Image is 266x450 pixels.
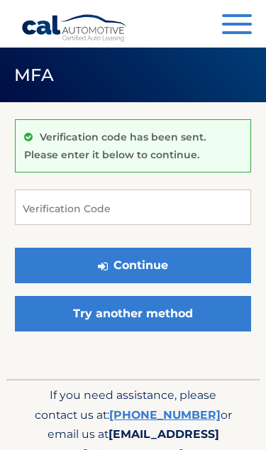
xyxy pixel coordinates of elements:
[222,14,252,38] button: Menu
[15,296,251,331] a: Try another method
[109,408,221,422] a: [PHONE_NUMBER]
[15,248,251,283] button: Continue
[15,190,251,225] input: Verification Code
[21,14,128,50] a: Cal Automotive
[14,65,54,85] span: MFA
[24,131,206,161] p: Verification code has been sent. Please enter it below to continue.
